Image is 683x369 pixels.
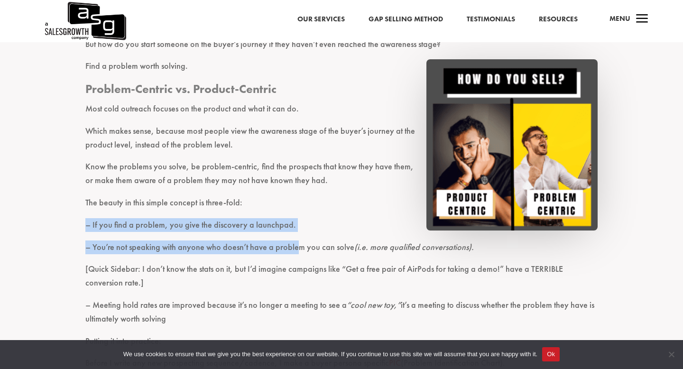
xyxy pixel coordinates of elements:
[85,38,441,49] span: But how do you start someone on the buyer’s journey if they haven’t even reached the awareness st...
[467,13,515,26] a: Testimonials
[85,263,563,288] span: [Quick Sidebar: I don’t know the stats on it, but I’d imagine campaigns like “Get a free pair of ...
[123,350,537,359] span: We use cookies to ensure that we give you the best experience on our website. If you continue to ...
[85,81,277,97] span: Problem-Centric vs. Product-Centric
[369,13,443,26] a: Gap Selling Method
[633,10,652,29] span: a
[297,13,345,26] a: Our Services
[354,241,474,252] em: (i.e. more qualified conversations).
[85,103,299,114] span: Most cold outreach focuses on the product and what it can do.
[609,14,630,23] span: Menu
[347,299,401,310] em: “cool new toy,”
[85,60,188,71] span: Find a problem worth solving.
[85,125,415,150] span: Which makes sense, because most people view the awareness stage of the buyer’s journey at the pro...
[539,13,578,26] a: Resources
[542,347,560,361] button: Ok
[85,335,161,346] span: Putting it into practice:
[85,219,296,230] span: – If you find a problem, you give the discovery a launchpad.
[666,350,676,359] span: No
[426,59,598,231] img: Problem centric
[85,241,474,252] span: – You’re not speaking with anyone who doesn’t have a problem you can solve
[85,197,242,208] span: The beauty in this simple concept is three-fold:
[85,299,594,324] span: – Meeting hold rates are improved because it’s no longer a meeting to see a it’s a meeting to dis...
[85,161,414,185] span: Know the problems you solve, be problem-centric, find the prospects that know they have them, or ...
